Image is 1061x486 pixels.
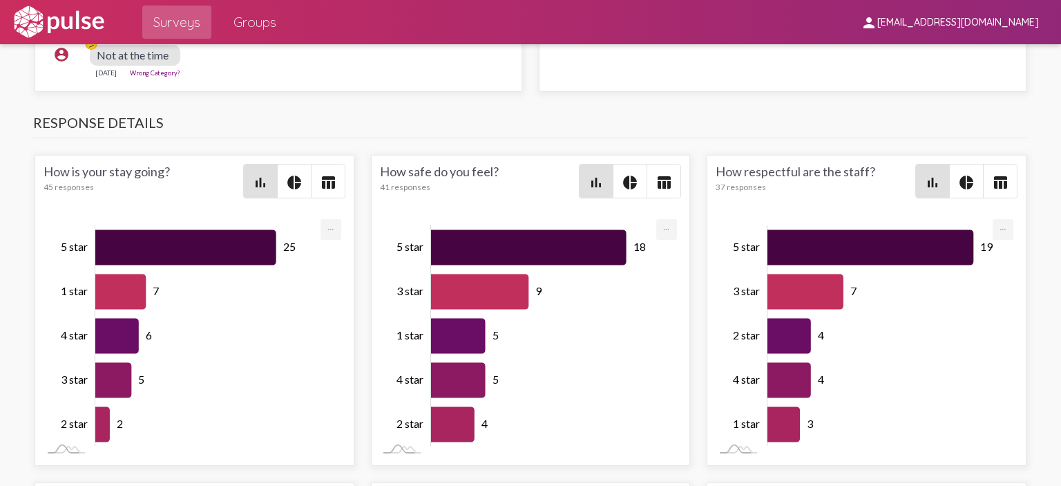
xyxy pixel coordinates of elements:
tspan: 4 star [396,372,423,385]
span: [EMAIL_ADDRESS][DOMAIN_NAME] [877,17,1039,29]
button: Pie style chart [950,165,983,198]
mat-icon: bar_chart [252,174,269,191]
tspan: 6 [146,328,152,341]
a: Surveys [142,6,211,39]
tspan: 19 [981,239,994,252]
tspan: 7 [850,283,857,297]
mat-icon: bar_chart [588,174,604,191]
mat-icon: bar_chart [924,174,941,191]
img: white-logo.svg [11,5,106,39]
tspan: 4 [481,416,488,429]
tspan: 5 star [396,239,423,252]
g: Chart [733,225,995,447]
div: [DATE] [95,68,117,77]
span: Groups [233,10,276,35]
tspan: 2 [117,416,123,429]
g: Chart [396,225,658,447]
g: Series [95,230,276,442]
div: 37 responses [716,182,915,192]
a: Export [Press ENTER or use arrow keys to navigate] [656,219,677,232]
a: Wrong Category? [130,69,180,77]
div: How respectful are the staff? [716,164,915,198]
button: Table view [647,165,680,198]
tspan: 4 [818,372,824,385]
span: Surveys [153,10,200,35]
button: Table view [312,165,345,198]
tspan: 9 [536,283,543,297]
button: Bar chart [916,165,949,198]
a: Export [Press ENTER or use arrow keys to navigate] [993,219,1013,232]
div: 41 responses [380,182,579,192]
mat-icon: pie_chart [958,174,975,191]
mat-icon: table_chart [992,174,1009,191]
tspan: 18 [633,239,646,252]
tspan: 4 star [61,328,88,341]
mat-icon: pie_chart [286,174,303,191]
tspan: 5 [139,372,145,385]
a: Groups [222,6,287,39]
tspan: 2 star [396,416,423,429]
g: Series [767,230,973,442]
tspan: 4 [818,328,824,341]
mat-icon: table_chart [320,174,336,191]
button: [EMAIL_ADDRESS][DOMAIN_NAME] [850,9,1050,35]
a: Export [Press ENTER or use arrow keys to navigate] [321,219,341,232]
tspan: 2 star [61,416,88,429]
button: Table view [984,165,1017,198]
tspan: 5 star [61,239,88,252]
tspan: 5 [493,328,499,341]
button: Pie style chart [613,165,647,198]
mat-icon: pie_chart [622,174,638,191]
tspan: 5 [493,372,499,385]
tspan: 3 [807,416,814,429]
mat-icon: table_chart [656,174,672,191]
button: Pie style chart [278,165,311,198]
tspan: 5 star [733,239,760,252]
tspan: 3 star [733,283,760,297]
tspan: 2 star [733,328,760,341]
g: Series [431,230,627,442]
tspan: 4 star [733,372,760,385]
tspan: 7 [153,283,159,297]
button: Bar chart [580,165,613,198]
div: 45 responses [44,182,242,192]
mat-icon: account_circle [53,46,70,63]
g: Chart [61,225,323,447]
div: How is your stay going? [44,164,242,198]
div: How safe do you feel? [380,164,579,198]
mat-icon: person [861,15,877,31]
tspan: 1 star [733,416,760,429]
span: Not at the time [97,48,169,62]
tspan: 1 star [396,328,423,341]
button: Bar chart [244,165,277,198]
tspan: 3 star [396,283,423,297]
tspan: 3 star [61,372,88,385]
tspan: 25 [283,239,296,252]
tspan: 1 star [61,283,88,297]
h3: Response Details [33,114,1027,138]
